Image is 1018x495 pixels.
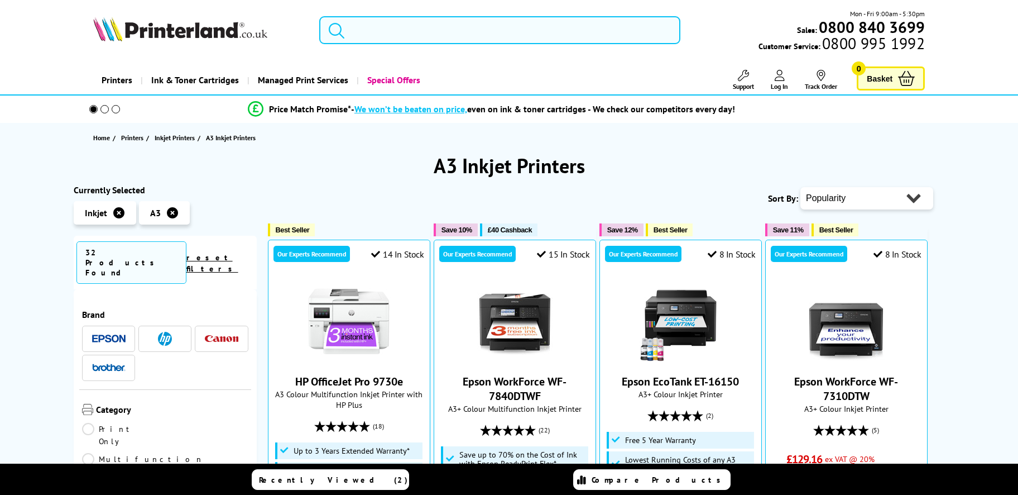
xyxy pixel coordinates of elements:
[771,82,788,91] span: Log In
[74,184,257,196] div: Currently Selected
[252,469,409,490] a: Recently Viewed (2)
[794,374,898,403] a: Epson WorkForce WF-7310DTW
[646,223,693,236] button: Best Seller
[606,389,756,399] span: A3+ Colour Inkjet Printer
[82,453,204,465] a: Multifunction
[68,99,915,119] li: modal_Promise
[371,249,424,260] div: 14 In Stock
[373,416,384,437] span: (18)
[804,354,888,365] a: Epson WorkForce WF-7310DTW
[93,17,305,44] a: Printerland Logo
[820,38,925,49] span: 0800 995 1992
[354,103,467,115] span: We won’t be beaten on price,
[804,279,888,363] img: Epson WorkForce WF-7310DTW
[307,279,391,363] img: HP OfficeJet Pro 9730e
[539,420,550,441] span: (22)
[771,246,847,262] div: Our Experts Recommend
[473,354,556,365] a: Epson WorkForce WF-7840DTWF
[92,332,126,346] a: Epson
[74,153,944,179] h1: A3 Inkjet Printers
[82,309,248,320] span: Brand
[872,420,879,441] span: (5)
[625,436,696,445] span: Free 5 Year Warranty
[765,223,809,236] button: Save 11%
[654,226,688,234] span: Best Seller
[850,8,925,19] span: Mon - Fri 9:00am - 5:30pm
[92,364,126,372] img: Brother
[733,70,754,91] a: Support
[158,332,172,346] img: HP
[295,374,403,389] a: HP OfficeJet Pro 9730e
[357,66,429,94] a: Special Offers
[786,452,823,467] span: £129.16
[441,226,472,234] span: Save 10%
[268,223,315,236] button: Best Seller
[93,66,141,94] a: Printers
[605,246,681,262] div: Our Experts Recommend
[205,335,238,342] img: Canon
[93,132,113,144] a: Home
[537,249,589,260] div: 15 In Stock
[351,103,735,115] div: - even on ink & toner cartridges - We check our competitors every day!
[706,405,713,426] span: (2)
[96,404,248,417] span: Category
[573,469,731,490] a: Compare Products
[247,66,357,94] a: Managed Print Services
[151,66,239,94] span: Ink & Toner Cartridges
[150,207,161,218] span: A3
[155,132,195,144] span: Inkjet Printers
[819,226,853,234] span: Best Seller
[294,446,410,455] span: Up to 3 Years Extended Warranty*
[206,134,256,142] span: A3 Inkjet Printers
[307,354,391,365] a: HP OfficeJet Pro 9730e
[488,226,532,234] span: £40 Cashback
[797,25,817,35] span: Sales:
[76,241,186,284] span: 32 Products Found
[259,475,408,485] span: Recently Viewed (2)
[852,61,866,75] span: 0
[592,475,727,485] span: Compare Products
[93,17,267,41] img: Printerland Logo
[473,279,556,363] img: Epson WorkForce WF-7840DTWF
[867,71,892,86] span: Basket
[186,253,238,274] a: reset filters
[857,66,925,91] a: Basket 0
[771,403,921,414] span: A3+ Colour Inkjet Printer
[607,226,638,234] span: Save 12%
[434,223,478,236] button: Save 10%
[205,332,238,346] a: Canon
[622,374,739,389] a: Epson EcoTank ET-16150
[768,193,798,204] span: Sort By:
[825,454,875,464] span: ex VAT @ 20%
[638,279,722,363] img: Epson EcoTank ET-16150
[805,70,837,91] a: Track Order
[269,103,351,115] span: Price Match Promise*
[82,423,165,448] a: Print Only
[92,361,126,375] a: Brother
[758,38,925,51] span: Customer Service:
[141,66,247,94] a: Ink & Toner Cartridges
[85,207,107,218] span: Inkjet
[773,226,804,234] span: Save 11%
[121,132,143,144] span: Printers
[819,17,925,37] b: 0800 840 3699
[625,455,751,473] span: Lowest Running Costs of any A3 Multifunction Printer
[155,132,198,144] a: Inkjet Printers
[817,22,925,32] a: 0800 840 3699
[708,249,756,260] div: 8 In Stock
[463,374,566,403] a: Epson WorkForce WF-7840DTWF
[121,132,146,144] a: Printers
[440,403,590,414] span: A3+ Colour Multifunction Inkjet Printer
[273,246,350,262] div: Our Experts Recommend
[82,404,93,415] img: Category
[439,246,516,262] div: Our Experts Recommend
[811,223,859,236] button: Best Seller
[638,354,722,365] a: Epson EcoTank ET-16150
[274,389,424,410] span: A3 Colour Multifunction Inkjet Printer with HP Plus
[599,223,644,236] button: Save 12%
[148,332,182,346] a: HP
[480,223,537,236] button: £40 Cashback
[771,70,788,91] a: Log In
[733,82,754,91] span: Support
[873,249,921,260] div: 8 In Stock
